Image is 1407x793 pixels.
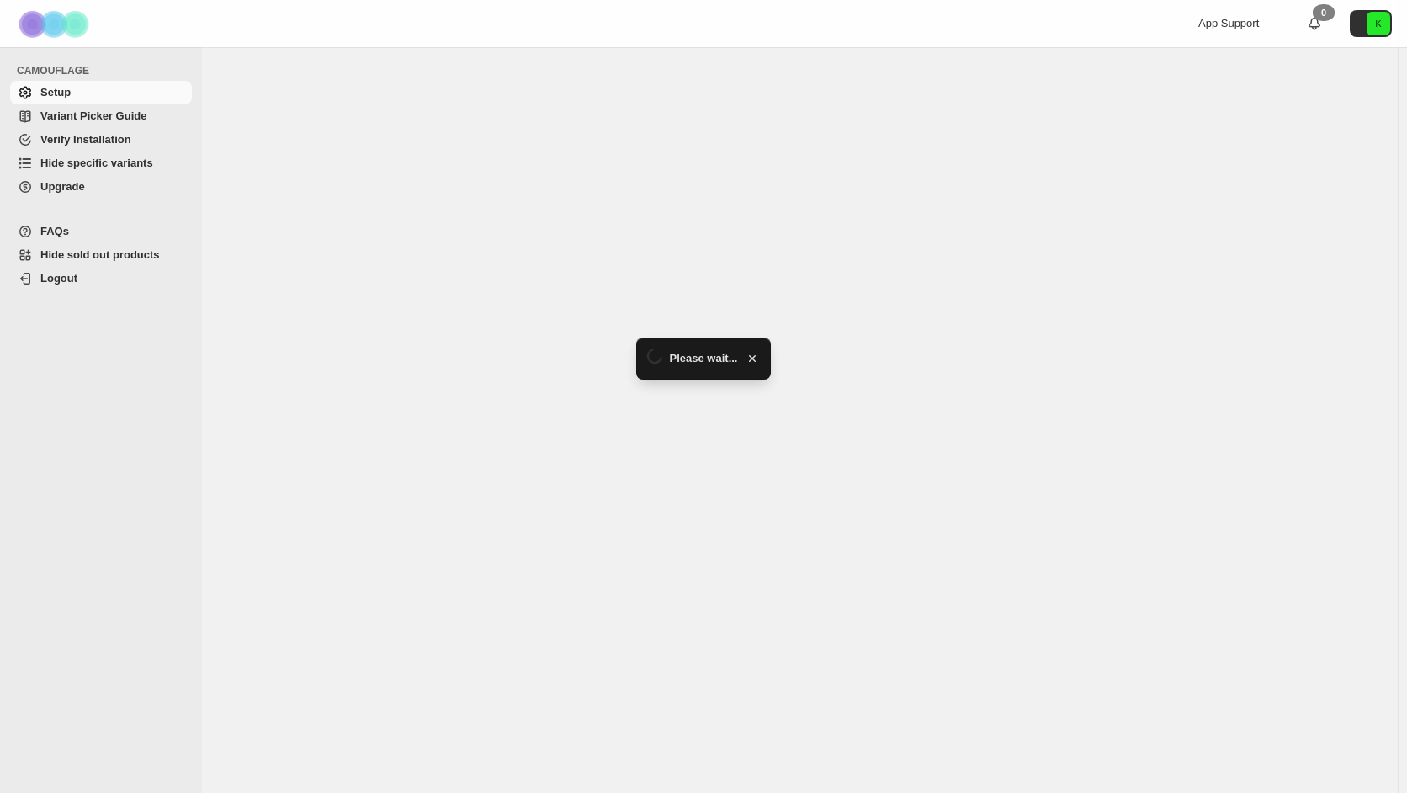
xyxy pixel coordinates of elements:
[10,104,192,128] a: Variant Picker Guide
[10,220,192,243] a: FAQs
[1313,4,1335,21] div: 0
[10,175,192,199] a: Upgrade
[17,64,194,77] span: CAMOUFLAGE
[40,248,160,261] span: Hide sold out products
[670,350,738,367] span: Please wait...
[1350,10,1392,37] button: Avatar with initials K
[40,225,69,237] span: FAQs
[10,267,192,290] a: Logout
[40,109,146,122] span: Variant Picker Guide
[1306,15,1323,32] a: 0
[10,128,192,152] a: Verify Installation
[40,272,77,285] span: Logout
[10,81,192,104] a: Setup
[13,1,98,47] img: Camouflage
[40,180,85,193] span: Upgrade
[1198,17,1259,29] span: App Support
[10,243,192,267] a: Hide sold out products
[1367,12,1390,35] span: Avatar with initials K
[10,152,192,175] a: Hide specific variants
[1375,19,1382,29] text: K
[40,133,131,146] span: Verify Installation
[40,157,153,169] span: Hide specific variants
[40,86,71,98] span: Setup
